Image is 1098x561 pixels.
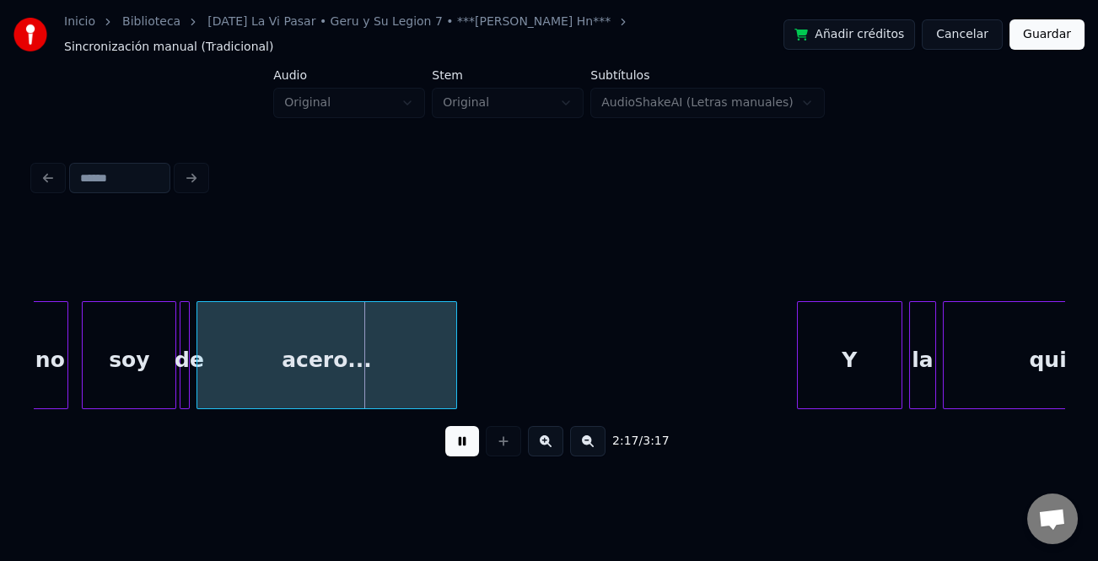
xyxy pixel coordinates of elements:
[643,433,669,450] span: 3:17
[922,19,1003,50] button: Cancelar
[783,19,915,50] button: Añadir créditos
[612,433,653,450] div: /
[590,69,825,81] label: Subtítulos
[432,69,584,81] label: Stem
[1027,494,1078,544] div: Chat abierto
[612,433,638,450] span: 2:17
[64,13,95,30] a: Inicio
[207,13,611,30] a: [DATE] La Vi Pasar • Geru y Su Legion 7 • ***[PERSON_NAME] Hn***
[273,69,425,81] label: Audio
[64,39,273,56] span: Sincronización manual (Tradicional)
[64,13,783,56] nav: breadcrumb
[13,18,47,51] img: youka
[1009,19,1085,50] button: Guardar
[122,13,180,30] a: Biblioteca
